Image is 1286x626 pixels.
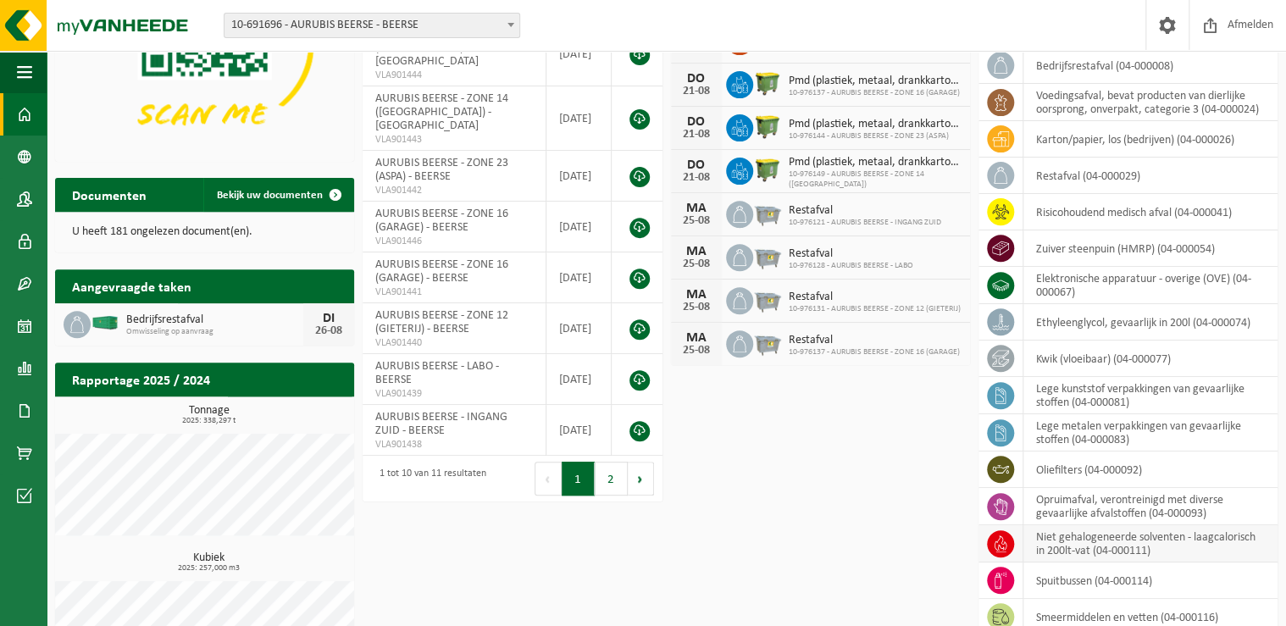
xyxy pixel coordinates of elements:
[1023,304,1278,341] td: ethyleenglycol, gevaarlijk in 200l (04-000074)
[546,354,613,405] td: [DATE]
[789,156,962,169] span: Pmd (plastiek, metaal, drankkartons) (bedrijven)
[375,92,508,132] span: AURUBIS BEERSE - ZONE 14 ([GEOGRAPHIC_DATA]) - [GEOGRAPHIC_DATA]
[126,313,303,327] span: Bedrijfsrestafval
[679,72,713,86] div: DO
[1023,84,1278,121] td: voedingsafval, bevat producten van dierlijke oorsprong, onverpakt, categorie 3 (04-000024)
[679,158,713,172] div: DO
[789,304,961,314] span: 10-976131 - AURUBIS BEERSE - ZONE 12 (GIETERIJ)
[753,69,782,97] img: WB-1100-HPE-GN-50
[375,387,532,401] span: VLA901439
[789,204,941,218] span: Restafval
[789,131,962,141] span: 10-976144 - AURUBIS BEERSE - ZONE 23 (ASPA)
[546,252,613,303] td: [DATE]
[546,303,613,354] td: [DATE]
[546,22,613,86] td: [DATE]
[312,325,346,337] div: 26-08
[1023,414,1278,451] td: lege metalen verpakkingen van gevaarlijke stoffen (04-000083)
[1023,562,1278,599] td: spuitbussen (04-000114)
[312,312,346,325] div: DI
[224,14,519,37] span: 10-691696 - AURUBIS BEERSE - BEERSE
[595,462,628,496] button: 2
[64,552,354,573] h3: Kubiek
[628,462,654,496] button: Next
[224,13,520,38] span: 10-691696 - AURUBIS BEERSE - BEERSE
[1023,194,1278,230] td: risicohoudend medisch afval (04-000041)
[679,172,713,184] div: 21-08
[789,261,913,271] span: 10-976128 - AURUBIS BEERSE - LABO
[126,327,303,337] span: Omwisseling op aanvraag
[789,291,961,304] span: Restafval
[679,202,713,215] div: MA
[375,133,532,147] span: VLA901443
[55,363,227,396] h2: Rapportage 2025 / 2024
[1023,230,1278,267] td: zuiver steenpuin (HMRP) (04-000054)
[753,328,782,357] img: WB-2500-GAL-GY-01
[789,334,960,347] span: Restafval
[789,88,962,98] span: 10-976137 - AURUBIS BEERSE - ZONE 16 (GARAGE)
[1023,341,1278,377] td: kwik (vloeibaar) (04-000077)
[789,75,962,88] span: Pmd (plastiek, metaal, drankkartons) (bedrijven)
[546,151,613,202] td: [DATE]
[1023,121,1278,158] td: karton/papier, los (bedrijven) (04-000026)
[1023,47,1278,84] td: bedrijfsrestafval (04-000008)
[753,285,782,313] img: WB-2500-GAL-GY-01
[375,360,499,386] span: AURUBIS BEERSE - LABO - BEERSE
[375,309,508,335] span: AURUBIS BEERSE - ZONE 12 (GIETERIJ) - BEERSE
[203,178,352,212] a: Bekijk uw documenten
[679,345,713,357] div: 25-08
[753,241,782,270] img: WB-2500-GAL-GY-01
[72,226,337,238] p: U heeft 181 ongelezen document(en).
[789,169,962,190] span: 10-976149 - AURUBIS BEERSE - ZONE 14 ([GEOGRAPHIC_DATA])
[679,115,713,129] div: DO
[789,218,941,228] span: 10-976121 - AURUBIS BEERSE - INGANG ZUID
[679,129,713,141] div: 21-08
[375,285,532,299] span: VLA901441
[679,258,713,270] div: 25-08
[679,215,713,227] div: 25-08
[375,69,532,82] span: VLA901444
[217,190,323,201] span: Bekijk uw documenten
[91,315,119,330] img: HK-XC-40-GN-00
[64,564,354,573] span: 2025: 257,000 m3
[753,198,782,227] img: WB-2500-GAL-GY-01
[753,155,782,184] img: WB-1100-HPE-GN-50
[1023,377,1278,414] td: lege kunststof verpakkingen van gevaarlijke stoffen (04-000081)
[1023,525,1278,562] td: niet gehalogeneerde solventen - laagcalorisch in 200lt-vat (04-000111)
[679,288,713,302] div: MA
[375,184,532,197] span: VLA901442
[679,245,713,258] div: MA
[1023,267,1278,304] td: elektronische apparatuur - overige (OVE) (04-000067)
[55,269,208,302] h2: Aangevraagde taken
[679,302,713,313] div: 25-08
[375,336,532,350] span: VLA901440
[753,112,782,141] img: WB-1100-HPE-GN-50
[679,86,713,97] div: 21-08
[1023,488,1278,525] td: opruimafval, verontreinigd met diverse gevaarlijke afvalstoffen (04-000093)
[64,405,354,425] h3: Tonnage
[679,331,713,345] div: MA
[546,86,613,151] td: [DATE]
[562,462,595,496] button: 1
[55,178,164,211] h2: Documenten
[789,247,913,261] span: Restafval
[375,411,507,437] span: AURUBIS BEERSE - INGANG ZUID - BEERSE
[546,405,613,456] td: [DATE]
[789,347,960,357] span: 10-976137 - AURUBIS BEERSE - ZONE 16 (GARAGE)
[375,208,508,234] span: AURUBIS BEERSE - ZONE 16 (GARAGE) - BEERSE
[789,118,962,131] span: Pmd (plastiek, metaal, drankkartons) (bedrijven)
[546,202,613,252] td: [DATE]
[371,460,486,497] div: 1 tot 10 van 11 resultaten
[375,235,532,248] span: VLA901446
[1023,451,1278,488] td: oliefilters (04-000092)
[375,157,508,183] span: AURUBIS BEERSE - ZONE 23 (ASPA) - BEERSE
[1023,158,1278,194] td: restafval (04-000029)
[375,438,532,451] span: VLA901438
[375,258,508,285] span: AURUBIS BEERSE - ZONE 16 (GARAGE) - BEERSE
[228,396,352,429] a: Bekijk rapportage
[64,417,354,425] span: 2025: 338,297 t
[535,462,562,496] button: Previous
